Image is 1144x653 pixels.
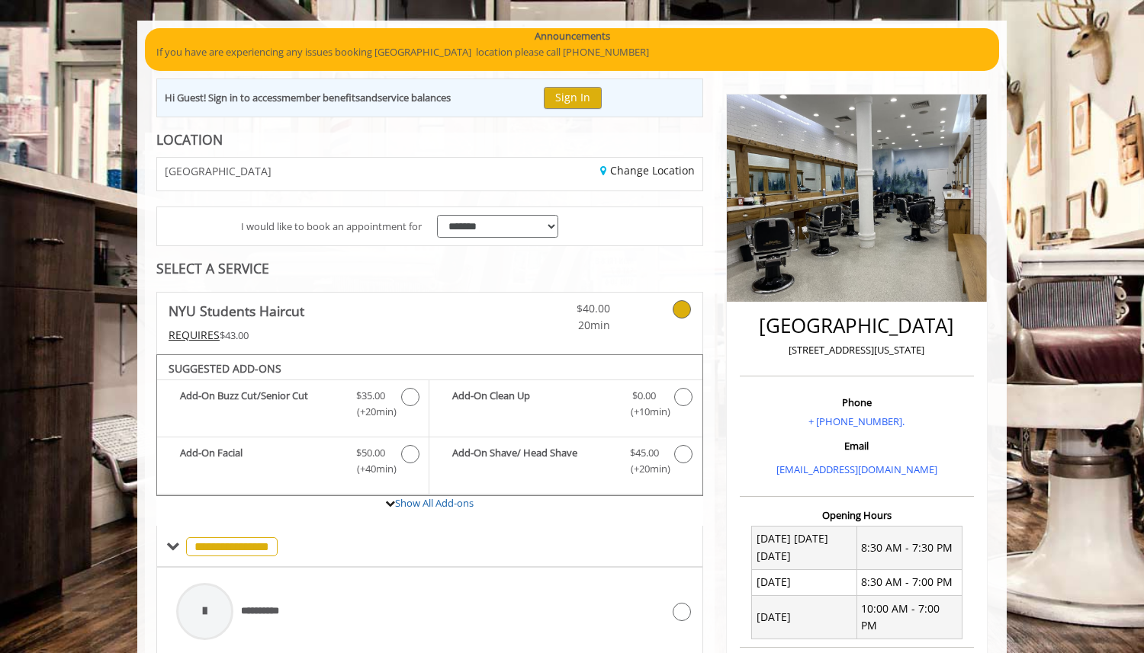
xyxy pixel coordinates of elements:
[169,327,475,344] div: $43.00
[808,415,905,428] a: + [PHONE_NUMBER].
[520,300,610,317] span: $40.00
[600,163,695,178] a: Change Location
[544,87,602,109] button: Sign In
[395,496,474,510] a: Show All Add-ons
[349,461,394,477] span: (+40min )
[744,342,970,358] p: [STREET_ADDRESS][US_STATE]
[180,445,341,477] b: Add-On Facial
[744,440,970,451] h3: Email
[622,461,667,477] span: (+20min )
[356,388,385,404] span: $35.00
[165,388,421,424] label: Add-On Buzz Cut/Senior Cut
[437,445,694,481] label: Add-On Shave/ Head Shave
[281,91,360,104] b: member benefits
[452,445,614,477] b: Add-On Shave/ Head Shave
[752,596,857,639] td: [DATE]
[156,261,703,276] div: SELECT A SERVICE
[169,300,304,322] b: NYU Students Haircut
[520,317,610,334] span: 20min
[740,510,974,520] h3: Opening Hours
[856,569,962,595] td: 8:30 AM - 7:00 PM
[856,596,962,639] td: 10:00 AM - 7:00 PM
[452,388,614,420] b: Add-On Clean Up
[632,388,656,404] span: $0.00
[156,354,703,496] div: NYU Students Haircut Add-onS
[156,130,223,149] b: LOCATION
[622,404,667,420] span: (+10min )
[752,526,857,569] td: [DATE] [DATE] [DATE]
[776,463,937,476] a: [EMAIL_ADDRESS][DOMAIN_NAME]
[156,44,988,60] p: If you have are experiencing any issues booking [GEOGRAPHIC_DATA] location please call [PHONE_NUM...
[165,90,451,106] div: Hi Guest! Sign in to access and
[169,328,220,342] span: This service needs some Advance to be paid before we block your appointment
[241,219,422,235] span: I would like to book an appointment for
[630,445,659,461] span: $45.00
[349,404,394,420] span: (+20min )
[169,361,281,376] b: SUGGESTED ADD-ONS
[378,91,451,104] b: service balances
[165,165,272,177] span: [GEOGRAPHIC_DATA]
[437,388,694,424] label: Add-On Clean Up
[180,388,341,420] b: Add-On Buzz Cut/Senior Cut
[744,397,970,408] h3: Phone
[752,569,857,595] td: [DATE]
[165,445,421,481] label: Add-On Facial
[535,28,610,44] b: Announcements
[744,315,970,337] h2: [GEOGRAPHIC_DATA]
[856,526,962,569] td: 8:30 AM - 7:30 PM
[356,445,385,461] span: $50.00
